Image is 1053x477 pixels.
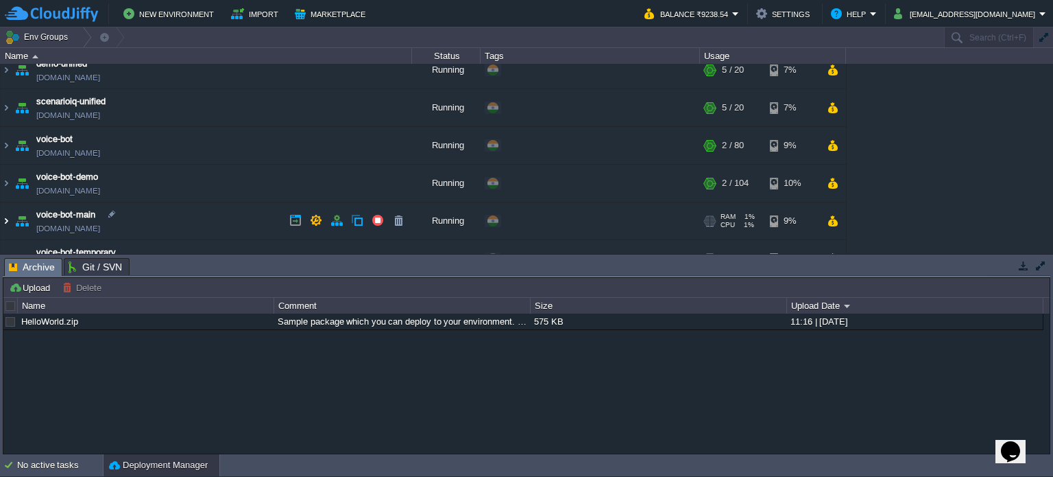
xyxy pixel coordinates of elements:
button: Help [831,5,870,22]
div: 10% [770,165,814,202]
div: Name [1,48,411,64]
img: AMDAwAAAACH5BAEAAAAALAAAAAABAAEAAAICRAEAOw== [1,89,12,126]
a: HelloWorld.zip [21,316,78,327]
div: 7% [770,89,814,126]
a: [DOMAIN_NAME] [36,222,100,235]
img: AMDAwAAAACH5BAEAAAAALAAAAAABAAEAAAICRAEAOw== [12,127,32,164]
div: 2 / 80 [722,127,744,164]
div: Name [19,298,274,314]
span: CPU [721,221,735,229]
iframe: chat widget [995,422,1039,463]
img: AMDAwAAAACH5BAEAAAAALAAAAAABAAEAAAICRAEAOw== [1,165,12,202]
button: Upload [9,281,54,294]
div: 9% [770,202,814,240]
img: AMDAwAAAACH5BAEAAAAALAAAAAABAAEAAAICRAEAOw== [12,202,32,240]
a: voice-bot [36,132,73,146]
img: AMDAwAAAACH5BAEAAAAALAAAAAABAAEAAAICRAEAOw== [12,51,32,89]
img: AMDAwAAAACH5BAEAAAAALAAAAAABAAEAAAICRAEAOw== [1,240,12,277]
img: AMDAwAAAACH5BAEAAAAALAAAAAABAAEAAAICRAEAOw== [1,127,12,164]
div: No active tasks [17,454,103,476]
div: Size [531,298,786,314]
div: 9% [770,127,814,164]
div: 2 / 104 [722,165,749,202]
span: 1% [740,221,754,229]
div: Running [412,127,481,164]
div: Running [412,165,481,202]
img: AMDAwAAAACH5BAEAAAAALAAAAAABAAEAAAICRAEAOw== [12,89,32,126]
button: Delete [62,281,106,294]
span: 1% [741,213,755,221]
a: voice-bot-temporary [36,246,116,259]
button: Balance ₹9238.54 [644,5,732,22]
div: Comment [275,298,530,314]
div: Sample package which you can deploy to your environment. Feel free to delete and upload a package... [274,314,529,329]
a: demo-unified [36,57,87,71]
img: AMDAwAAAACH5BAEAAAAALAAAAAABAAEAAAICRAEAOw== [1,51,12,89]
img: AMDAwAAAACH5BAEAAAAALAAAAAABAAEAAAICRAEAOw== [32,55,38,58]
a: [DOMAIN_NAME] [36,184,100,198]
div: Stopped [412,240,481,277]
button: Import [231,5,282,22]
span: RAM [721,213,736,221]
div: 5 / 20 [722,51,744,89]
div: 0 / 72 [722,240,744,277]
div: 11:16 | [DATE] [787,314,1042,329]
button: Env Groups [5,27,73,47]
img: AMDAwAAAACH5BAEAAAAALAAAAAABAAEAAAICRAEAOw== [12,165,32,202]
button: Deployment Manager [109,458,208,472]
button: [EMAIL_ADDRESS][DOMAIN_NAME] [894,5,1039,22]
a: scenarioiq-unified [36,95,106,108]
span: Archive [9,259,55,276]
img: AMDAwAAAACH5BAEAAAAALAAAAAABAAEAAAICRAEAOw== [1,202,12,240]
div: 575 KB [531,314,786,329]
div: 5 / 20 [722,89,744,126]
div: Running [412,202,481,240]
div: Tags [481,48,699,64]
a: [DOMAIN_NAME] [36,108,100,122]
div: Upload Date [788,298,1043,314]
button: Marketplace [295,5,370,22]
div: 7% [770,51,814,89]
img: AMDAwAAAACH5BAEAAAAALAAAAAABAAEAAAICRAEAOw== [12,240,32,277]
a: voice-bot-demo [36,170,98,184]
div: Running [412,51,481,89]
span: Git / SVN [69,259,122,275]
img: CloudJiffy [5,5,98,23]
a: voice-bot-main [36,208,95,222]
a: [DOMAIN_NAME] [36,71,100,84]
div: Running [412,89,481,126]
div: 7% [770,240,814,277]
button: New Environment [123,5,218,22]
a: [DOMAIN_NAME] [36,146,100,160]
div: Usage [701,48,845,64]
div: Status [413,48,480,64]
button: Settings [756,5,814,22]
